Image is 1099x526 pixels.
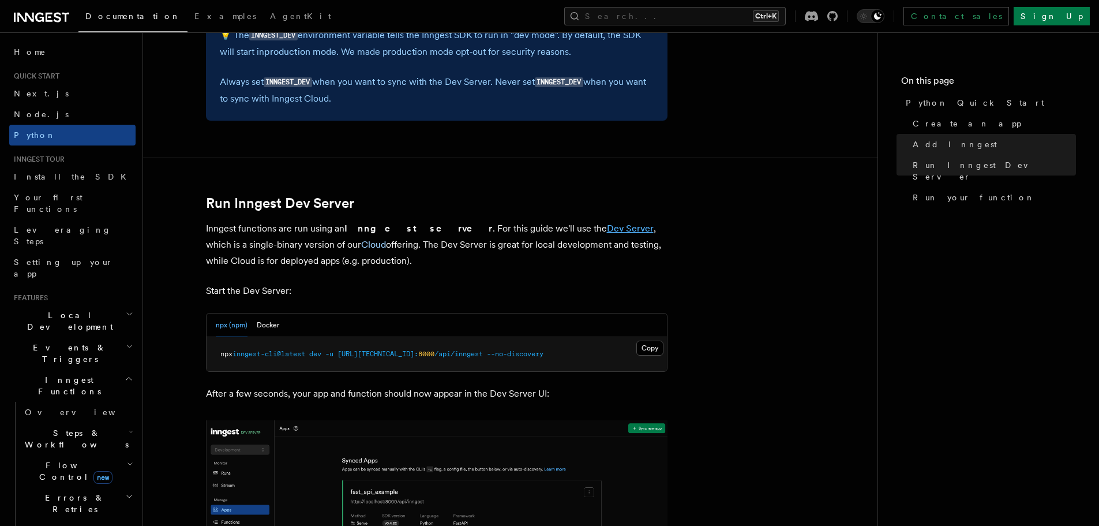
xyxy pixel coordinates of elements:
[9,83,136,104] a: Next.js
[434,350,483,358] span: /api/inngest
[264,46,336,57] a: production mode
[20,487,136,520] button: Errors & Retries
[9,342,126,365] span: Events & Triggers
[9,252,136,284] a: Setting up your app
[9,374,125,397] span: Inngest Functions
[220,27,654,60] p: 💡 The environment variable tells the Inngest SDK to run in "dev mode". By default, the SDK will s...
[908,134,1076,155] a: Add Inngest
[913,118,1021,129] span: Create an app
[270,12,331,21] span: AgentKit
[9,309,126,333] span: Local Development
[9,155,65,164] span: Inngest tour
[753,10,779,22] kbd: Ctrl+K
[1014,7,1090,25] a: Sign Up
[9,104,136,125] a: Node.js
[85,12,181,21] span: Documentation
[220,74,654,107] p: Always set when you want to sync with the Dev Server. Never set when you want to sync with Innges...
[187,3,263,31] a: Examples
[564,7,786,25] button: Search...Ctrl+K
[206,221,667,269] p: Inngest functions are run using an . For this guide we'll use the , which is a single-binary vers...
[20,455,136,487] button: Flow Controlnew
[14,225,111,246] span: Leveraging Steps
[325,350,333,358] span: -u
[14,46,46,58] span: Home
[20,492,125,515] span: Errors & Retries
[20,427,129,450] span: Steps & Workflows
[14,258,113,278] span: Setting up your app
[20,423,136,455] button: Steps & Workflows
[361,239,386,250] a: Cloud
[206,195,354,211] a: Run Inngest Dev Server
[636,341,663,356] button: Copy
[249,31,298,40] code: INNGEST_DEV
[901,92,1076,113] a: Python Quick Start
[607,223,654,234] a: Dev Server
[906,97,1044,109] span: Python Quick Start
[9,42,136,62] a: Home
[20,460,127,483] span: Flow Control
[14,193,82,214] span: Your first Functions
[232,350,305,358] span: inngest-cli@latest
[14,172,133,181] span: Install the SDK
[9,370,136,402] button: Inngest Functions
[857,9,884,23] button: Toggle dark mode
[344,223,493,234] strong: Inngest server
[257,314,279,337] button: Docker
[206,283,667,299] p: Start the Dev Server:
[263,3,338,31] a: AgentKit
[9,72,59,81] span: Quick start
[20,402,136,423] a: Overview
[220,350,232,358] span: npx
[908,113,1076,134] a: Create an app
[901,74,1076,92] h4: On this page
[194,12,256,21] span: Examples
[206,386,667,402] p: After a few seconds, your app and function should now appear in the Dev Server UI:
[535,77,583,87] code: INNGEST_DEV
[337,350,418,358] span: [URL][TECHNICAL_ID]:
[93,471,112,484] span: new
[9,125,136,146] a: Python
[264,77,312,87] code: INNGEST_DEV
[913,159,1076,182] span: Run Inngest Dev Server
[418,350,434,358] span: 8000
[216,314,247,337] button: npx (npm)
[14,110,69,119] span: Node.js
[908,187,1076,208] a: Run your function
[913,139,997,150] span: Add Inngest
[25,408,144,417] span: Overview
[9,293,48,303] span: Features
[9,305,136,337] button: Local Development
[908,155,1076,187] a: Run Inngest Dev Server
[487,350,543,358] span: --no-discovery
[309,350,321,358] span: dev
[14,130,56,140] span: Python
[78,3,187,32] a: Documentation
[913,192,1035,203] span: Run your function
[9,166,136,187] a: Install the SDK
[903,7,1009,25] a: Contact sales
[9,219,136,252] a: Leveraging Steps
[14,89,69,98] span: Next.js
[9,337,136,370] button: Events & Triggers
[9,187,136,219] a: Your first Functions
